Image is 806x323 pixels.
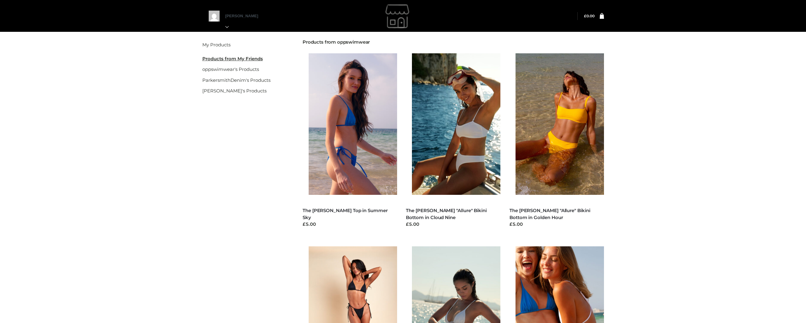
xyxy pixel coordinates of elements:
[509,208,590,220] a: The [PERSON_NAME] "Allure" Bikini Bottom in Golden Hour
[225,14,265,29] a: [PERSON_NAME]
[303,39,604,45] h2: Products from oppswimwear
[303,208,388,220] a: The [PERSON_NAME] Top in Summer Sky
[584,14,595,18] bdi: 0.00
[584,14,586,18] span: £
[406,221,500,228] div: £5.00
[202,42,231,48] a: My Products
[202,77,270,83] a: ParkersmithDenim's Products
[202,88,267,94] a: [PERSON_NAME]'s Products
[584,14,595,18] a: £0.00
[509,221,604,228] div: £5.00
[303,221,397,228] div: £5.00
[202,66,259,72] a: oppswimwear's Products
[202,56,263,62] u: Products from My Friends
[406,208,487,220] a: The [PERSON_NAME] "Allure" Bikini Bottom in Cloud Nine
[353,1,444,31] img: rosiehw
